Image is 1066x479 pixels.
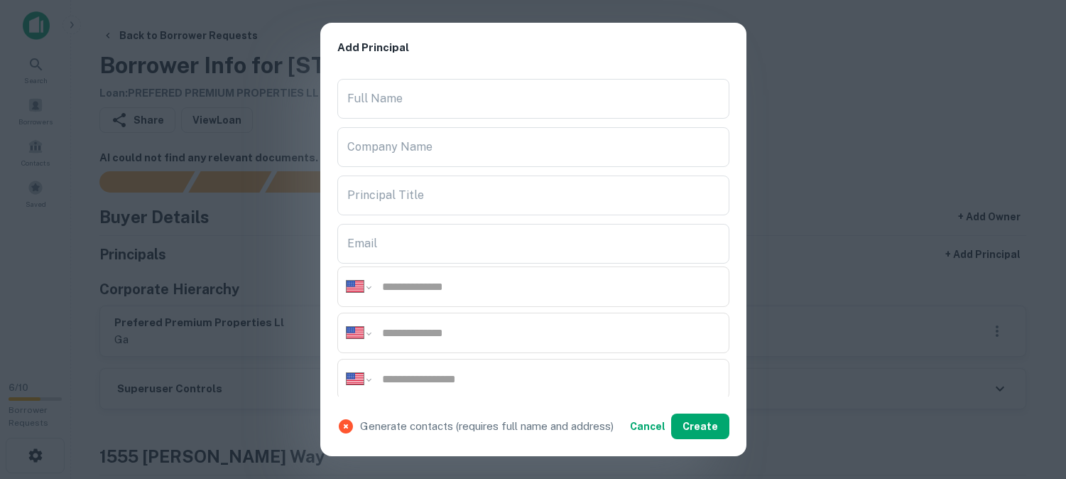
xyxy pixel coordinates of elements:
[671,414,729,439] button: Create
[624,414,671,439] button: Cancel
[360,418,614,435] p: Generate contacts (requires full name and address)
[995,365,1066,434] iframe: Chat Widget
[320,23,746,73] h2: Add Principal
